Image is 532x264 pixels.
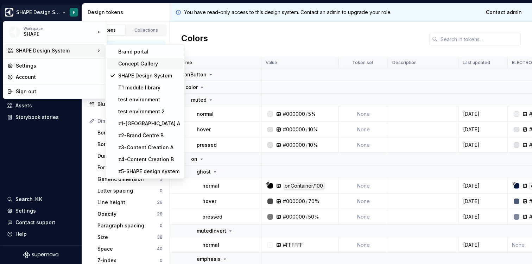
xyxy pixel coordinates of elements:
div: Account [16,74,102,81]
div: Concept Gallery [118,60,180,67]
div: SHAPE Design System [118,72,180,79]
div: Brand portal [118,48,180,55]
div: Sign out [16,88,102,95]
div: T1 module library [118,84,180,91]
div: test environment 2 [118,108,180,115]
div: Workspace [24,26,95,31]
div: z1-[GEOGRAPHIC_DATA] A [118,120,180,127]
div: z5-SHAPE design system [118,168,180,175]
div: SHAPE Design System [16,47,95,54]
img: 1131f18f-9b94-42a4-847a-eabb54481545.png [8,26,21,38]
div: z3-Content Creation A [118,144,180,151]
div: test environment [118,96,180,103]
div: z2-Brand Centre B [118,132,180,139]
div: SHAPE [24,31,83,38]
div: z4-Content Creation B [118,156,180,163]
div: Settings [16,62,102,69]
